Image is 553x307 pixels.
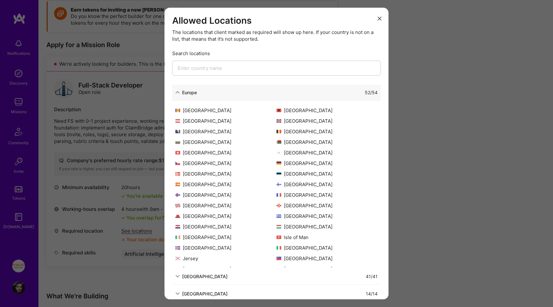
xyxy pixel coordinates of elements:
[276,214,281,218] img: Greece
[276,266,378,272] div: [GEOGRAPHIC_DATA]
[276,181,378,188] div: [GEOGRAPHIC_DATA]
[175,130,180,133] img: Bosnia and Herzegovina
[172,29,381,42] div: The locations that client marked as required will show up here. If your country is not on a list,...
[175,225,180,228] img: Croatia
[175,162,180,165] img: Czech Republic
[276,225,281,228] img: Hungary
[276,257,281,260] img: Liechtenstein
[175,119,180,123] img: Austria
[175,202,276,209] div: [GEOGRAPHIC_DATA]
[182,273,228,280] div: [GEOGRAPHIC_DATA]
[366,290,378,297] div: 14 / 14
[175,236,180,239] img: Ireland
[276,128,378,135] div: [GEOGRAPHIC_DATA]
[276,192,378,198] div: [GEOGRAPHIC_DATA]
[276,255,378,262] div: [GEOGRAPHIC_DATA]
[175,149,276,156] div: [GEOGRAPHIC_DATA]
[175,204,180,207] img: United Kingdom
[175,139,276,145] div: [GEOGRAPHIC_DATA]
[276,107,378,114] div: [GEOGRAPHIC_DATA]
[175,257,180,260] img: Jersey
[175,151,180,154] img: Switzerland
[175,90,180,95] i: icon ArrowDown
[175,291,180,296] i: icon ArrowDown
[175,255,276,262] div: Jersey
[276,183,281,186] img: Finland
[175,118,276,124] div: [GEOGRAPHIC_DATA]
[366,273,378,280] div: 41 / 41
[175,183,180,186] img: Spain
[276,246,281,250] img: Italy
[175,170,276,177] div: [GEOGRAPHIC_DATA]
[276,213,378,220] div: [GEOGRAPHIC_DATA]
[175,128,276,135] div: [GEOGRAPHIC_DATA]
[276,172,281,176] img: Estonia
[276,118,378,124] div: [GEOGRAPHIC_DATA]
[175,223,276,230] div: [GEOGRAPHIC_DATA]
[276,139,378,145] div: [GEOGRAPHIC_DATA]
[276,151,281,154] img: Cyprus
[175,160,276,167] div: [GEOGRAPHIC_DATA]
[276,130,281,133] img: Belgium
[164,8,389,299] div: modal
[175,246,180,250] img: Iceland
[172,15,381,26] h3: Allowed Locations
[276,223,378,230] div: [GEOGRAPHIC_DATA]
[276,109,281,112] img: Albania
[276,202,378,209] div: [GEOGRAPHIC_DATA]
[276,234,378,241] div: Isle of Man
[276,245,378,251] div: [GEOGRAPHIC_DATA]
[276,162,281,165] img: Germany
[276,149,378,156] div: [GEOGRAPHIC_DATA]
[175,234,276,241] div: [GEOGRAPHIC_DATA]
[175,140,180,144] img: Bulgaria
[175,213,276,220] div: [GEOGRAPHIC_DATA]
[182,89,197,96] div: Europe
[175,274,180,278] i: icon ArrowDown
[365,89,378,96] div: 52 / 54
[276,170,378,177] div: [GEOGRAPHIC_DATA]
[175,172,180,176] img: Denmark
[175,245,276,251] div: [GEOGRAPHIC_DATA]
[175,107,276,114] div: [GEOGRAPHIC_DATA]
[276,119,281,123] img: Åland
[276,193,281,197] img: France
[172,61,381,76] input: Enter country name
[175,192,276,198] div: [GEOGRAPHIC_DATA]
[378,17,381,21] i: icon Close
[276,236,281,239] img: Isle of Man
[175,266,276,272] div: [GEOGRAPHIC_DATA]
[276,160,378,167] div: [GEOGRAPHIC_DATA]
[175,109,180,112] img: Andorra
[175,214,180,218] img: Gibraltar
[276,204,281,207] img: Guernsey
[175,181,276,188] div: [GEOGRAPHIC_DATA]
[182,290,228,297] div: [GEOGRAPHIC_DATA]
[175,193,180,197] img: Faroe Islands
[276,140,281,144] img: Belarus
[172,50,381,57] div: Search locations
